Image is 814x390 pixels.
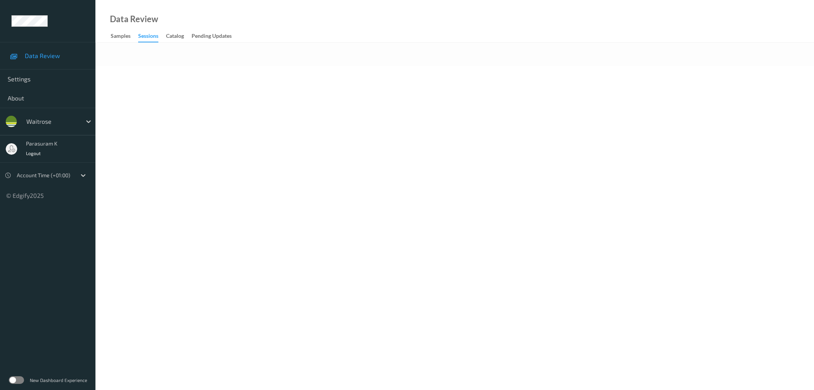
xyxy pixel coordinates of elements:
div: Sessions [138,32,158,42]
a: Catalog [166,31,192,42]
div: Data Review [110,15,158,23]
a: Samples [111,31,138,42]
a: Sessions [138,31,166,42]
div: Samples [111,32,131,42]
div: Catalog [166,32,184,42]
div: Pending Updates [192,32,232,42]
a: Pending Updates [192,31,239,42]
